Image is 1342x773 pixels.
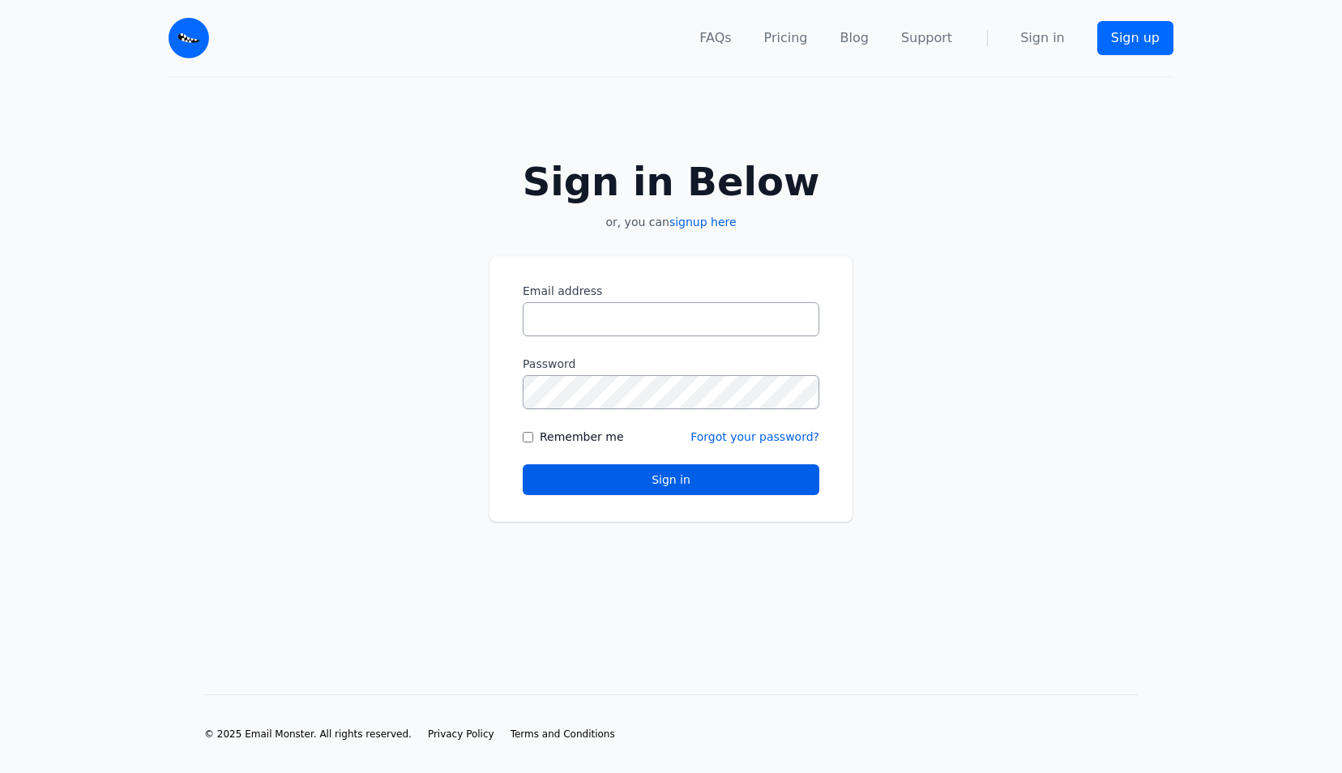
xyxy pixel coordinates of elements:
[511,728,615,741] a: Terms and Conditions
[699,28,731,48] a: FAQs
[901,28,952,48] a: Support
[523,356,819,372] label: Password
[523,283,819,299] label: Email address
[428,728,494,741] a: Privacy Policy
[489,214,853,230] p: or, you can
[204,728,412,741] li: © 2025 Email Monster. All rights reserved.
[169,18,209,58] img: Email Monster
[540,429,624,445] label: Remember me
[764,28,808,48] a: Pricing
[489,162,853,201] h2: Sign in Below
[669,216,737,228] a: signup here
[690,430,819,443] a: Forgot your password?
[1097,21,1173,55] a: Sign up
[523,464,819,495] button: Sign in
[840,28,869,48] a: Blog
[511,728,615,740] span: Terms and Conditions
[1020,28,1065,48] a: Sign in
[428,728,494,740] span: Privacy Policy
